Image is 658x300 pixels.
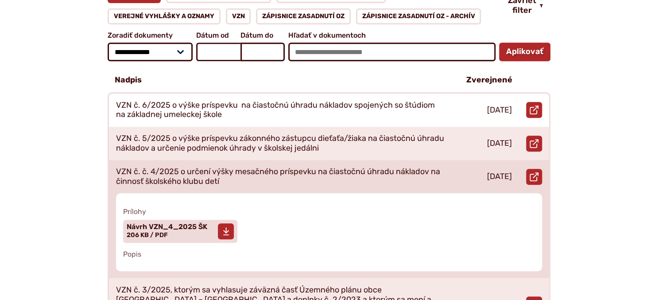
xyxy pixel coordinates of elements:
span: Dátum od [196,31,240,39]
span: 206 KB / PDF [127,231,168,239]
input: Hľadať v dokumentoch [288,43,496,61]
p: VZN č. 6/2025 o výške príspevku na čiastočnú úhradu nákladov spojených so štúdiom na základnej um... [116,101,445,120]
input: Dátum od [196,43,240,61]
span: Návrh VZN_4_2025 ŠK [127,223,207,230]
input: Dátum do [240,43,285,61]
span: Hľadať v dokumentoch [288,31,496,39]
span: Dátum do [240,31,285,39]
span: Zoradiť dokumenty [108,31,193,39]
p: VZN č. č. 4/2025 o určení výšky mesačného príspevku na čiastočnú úhradu nákladov na činnosť škols... [116,167,445,186]
a: Zápisnice zasadnutí OZ - ARCHÍV [356,8,481,24]
p: [DATE] [487,105,512,115]
a: Verejné vyhlášky a oznamy [108,8,221,24]
p: [DATE] [487,139,512,148]
span: Popis [123,250,535,258]
span: Prílohy [123,207,535,216]
p: VZN č. 5/2025 o výške príspevku zákonného zástupcu dieťaťa/žiaka na čiastočnú úhradu nákladov a u... [116,134,445,153]
p: Zverejnené [466,75,512,85]
a: VZN [226,8,251,24]
a: Zápisnice zasadnutí OZ [256,8,351,24]
select: Zoradiť dokumenty [108,43,193,61]
p: Nadpis [115,75,142,85]
a: Návrh VZN_4_2025 ŠK 206 KB / PDF [123,220,237,243]
button: Aplikovať [499,43,550,61]
p: [DATE] [487,172,512,182]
